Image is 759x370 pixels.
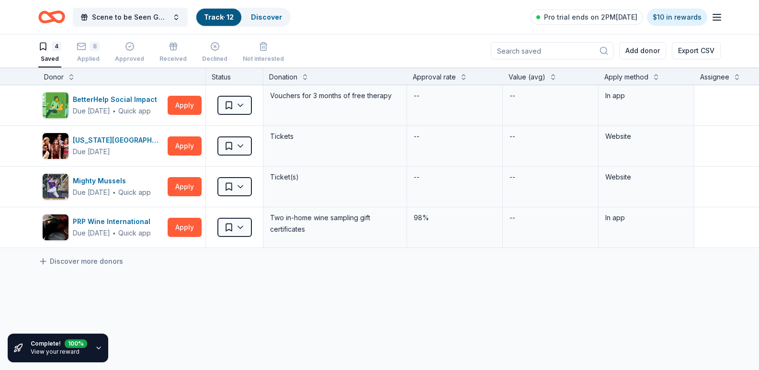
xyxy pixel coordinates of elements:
span: Pro trial ends on 2PM[DATE] [544,11,637,23]
div: -- [509,89,516,102]
div: Status [206,67,263,85]
button: Received [159,38,187,67]
div: Applied [77,55,100,63]
a: Track· 12 [204,13,234,21]
div: -- [413,130,420,143]
span: Scene to be Seen Gala [92,11,169,23]
button: Image for PRP Wine InternationalPRP Wine InternationalDue [DATE]∙Quick app [42,214,164,241]
div: Quick app [118,228,151,238]
div: -- [413,170,420,184]
button: Scene to be Seen Gala [73,8,188,27]
div: -- [509,170,516,184]
div: 100 % [65,337,87,346]
div: 8 [90,42,100,51]
a: Home [38,6,65,28]
button: 8Applied [77,38,100,67]
a: Discover more donors [38,256,123,267]
div: Donation [269,71,297,83]
div: Apply method [604,71,648,83]
div: [US_STATE][GEOGRAPHIC_DATA] [73,135,164,146]
div: Due [DATE] [73,227,110,239]
button: Export CSV [672,42,721,59]
div: Not interested [243,55,284,63]
div: Due [DATE] [73,187,110,198]
button: Not interested [243,38,284,67]
span: ∙ [112,188,116,196]
div: Website [605,131,687,142]
button: Add donor [619,42,666,59]
div: -- [509,130,516,143]
div: Received [159,55,187,63]
button: Apply [168,136,202,156]
button: Track· 12Discover [195,8,291,27]
div: In app [605,212,687,224]
div: Website [605,171,687,183]
button: 4Saved [38,38,61,67]
img: Image for Florida Repertory Theatre [43,133,68,159]
div: Quick app [118,188,151,197]
button: Approved [115,38,144,67]
div: In app [605,90,687,101]
div: Two in-home wine sampling gift certificates [269,211,401,236]
div: Vouchers for 3 months of free therapy [269,89,401,102]
span: ∙ [112,229,116,237]
div: Ticket(s) [269,170,401,184]
button: Apply [168,96,202,115]
div: 98% [413,211,497,224]
div: -- [413,89,420,102]
div: Quick app [118,106,151,116]
div: PRP Wine International [73,216,154,227]
div: Value (avg) [509,71,545,83]
button: Declined [202,38,227,67]
img: Image for PRP Wine International [43,214,68,240]
button: Image for Florida Repertory Theatre[US_STATE][GEOGRAPHIC_DATA]Due [DATE] [42,133,164,159]
a: $10 in rewards [647,9,707,26]
div: -- [509,211,516,224]
div: Approved [115,55,144,63]
div: 4 [52,42,61,51]
button: Apply [168,177,202,196]
div: Donor [44,71,64,83]
div: Saved [38,55,61,63]
button: Image for Mighty MusselsMighty MusselsDue [DATE]∙Quick app [42,173,164,200]
div: Mighty Mussels [73,175,151,187]
div: Due [DATE] [73,146,110,157]
a: Pro trial ends on 2PM[DATE] [531,10,643,25]
button: Image for BetterHelp Social ImpactBetterHelp Social ImpactDue [DATE]∙Quick app [42,92,164,119]
img: Image for Mighty Mussels [43,174,68,200]
div: BetterHelp Social Impact [73,94,161,105]
div: Declined [202,55,227,63]
a: Discover [251,13,282,21]
a: View your reward [31,348,79,355]
span: ∙ [112,107,116,115]
div: Assignee [700,71,729,83]
div: Complete! [31,339,87,348]
img: Image for BetterHelp Social Impact [43,92,68,118]
input: Search saved [491,42,613,59]
div: Due [DATE] [73,105,110,117]
div: Tickets [269,130,401,143]
div: Approval rate [413,71,456,83]
button: Apply [168,218,202,237]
